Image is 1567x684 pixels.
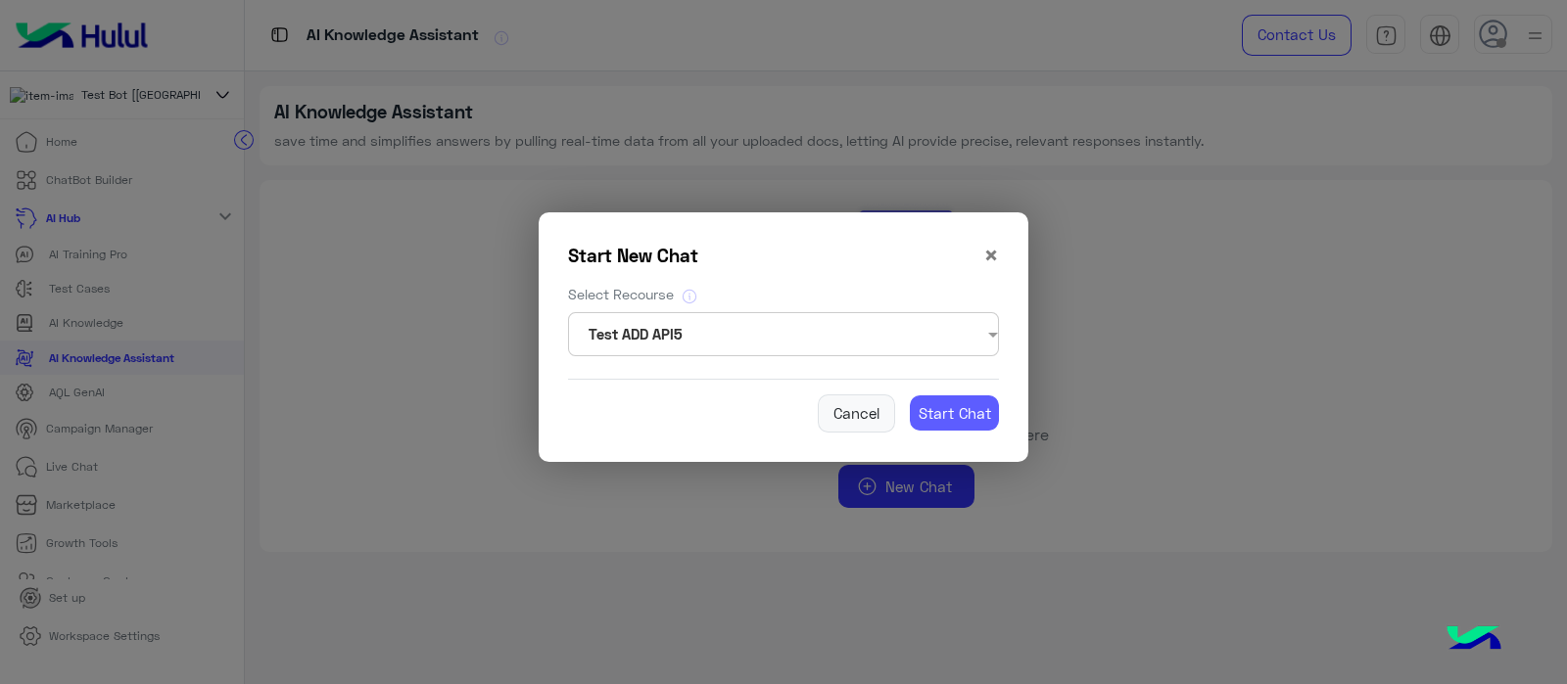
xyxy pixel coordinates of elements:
[568,284,674,304] label: Select Recourse
[584,322,688,346] span: Test ADD API5
[1440,606,1508,674] img: hulul-logo.png
[910,395,999,431] button: Start Chat
[818,394,895,433] button: Cancel
[983,242,999,267] button: Close
[983,239,999,270] span: ×
[568,242,698,269] h5: Start New Chat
